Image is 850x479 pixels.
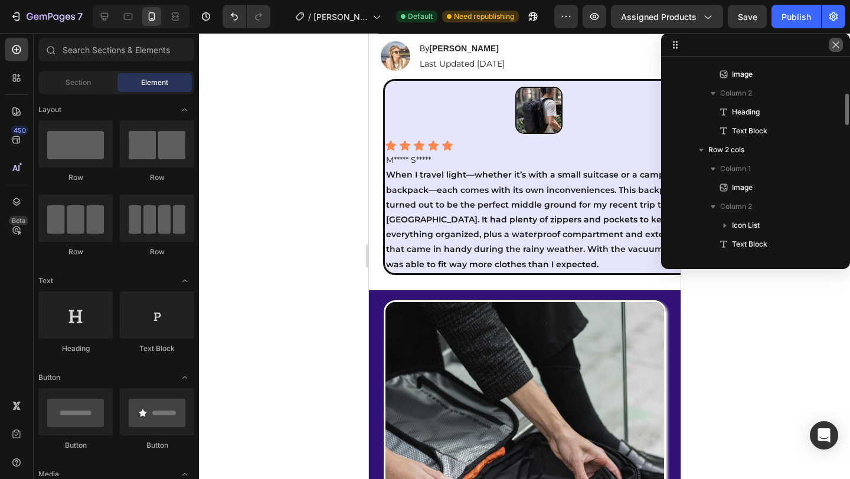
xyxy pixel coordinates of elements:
span: Text Block [732,238,767,250]
button: 7 [5,5,88,28]
span: Layout [38,104,61,115]
span: Need republishing [454,11,514,22]
span: Column 2 [720,87,752,99]
span: Toggle open [175,271,194,290]
div: Row [38,247,113,257]
span: Toggle open [175,368,194,387]
div: Button [38,440,113,451]
span: Text Block [732,125,767,137]
button: Publish [771,5,821,28]
span: Assigned Products [621,11,697,23]
span: Element [141,77,168,88]
span: Column 1 [720,163,751,175]
span: / [308,11,311,23]
div: Row [120,172,194,183]
div: Button [120,440,194,451]
div: Heading [38,343,113,354]
div: Row [38,172,113,183]
span: Text [38,275,53,286]
div: Text Block [120,343,194,354]
p: 7 [77,9,83,24]
span: Row 2 cols [708,144,744,156]
div: 450 [11,126,28,135]
span: Heading [732,106,760,118]
div: Undo/Redo [223,5,270,28]
div: Open Intercom Messenger [810,421,838,450]
strong: When I travel light—whether it’s with a small suitcase or a camping backpack—each comes with its ... [17,136,321,236]
span: Default [408,11,433,22]
span: Button [38,372,60,383]
span: [PERSON_NAME] of product page [313,11,368,23]
div: Row [120,247,194,257]
div: Publish [782,11,811,23]
input: Search Sections & Elements [38,38,194,61]
span: Image [732,68,753,80]
span: Save [738,12,757,22]
iframe: Design area [369,33,681,479]
span: Icon List [732,219,760,231]
span: Toggle open [175,100,194,119]
span: Image [732,182,753,193]
button: Assigned Products [611,5,723,28]
div: Beta [9,216,28,225]
span: Column 2 [720,201,752,212]
span: Section [66,77,91,88]
button: Save [728,5,767,28]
